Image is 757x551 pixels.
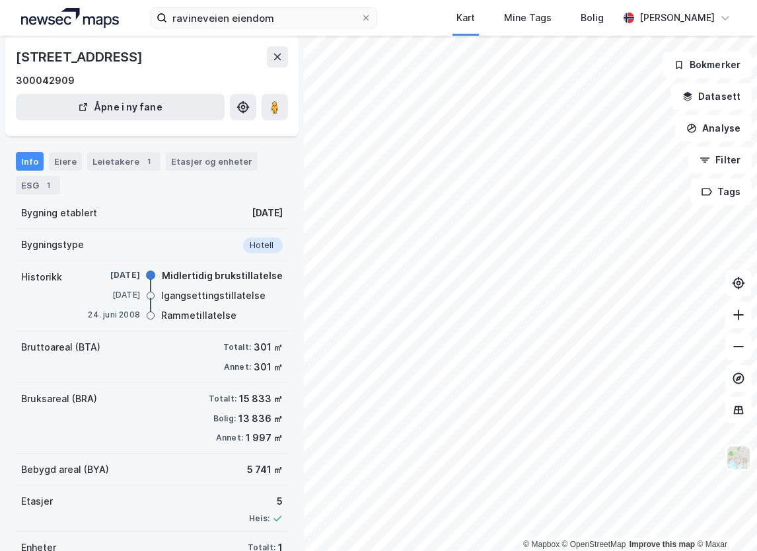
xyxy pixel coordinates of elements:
div: Midlertidig brukstillatelse [162,268,283,284]
div: Leietakere [87,152,161,171]
div: 1 [42,179,55,192]
div: Eiere [49,152,82,171]
button: Datasett [671,83,752,110]
input: Søk på adresse, matrikkel, gårdeiere, leietakere eller personer [167,8,361,28]
div: Info [16,152,44,171]
button: Analyse [675,115,752,142]
div: [DATE] [87,289,140,301]
div: 13 836 ㎡ [238,411,283,427]
div: Annet: [216,433,243,443]
div: Kart [456,10,475,26]
div: Rammetillatelse [161,308,236,323]
iframe: Chat Widget [691,487,757,551]
div: Etasjer [21,493,53,509]
div: Totalt: [223,342,251,353]
div: Historikk [21,269,62,285]
div: 24. juni 2008 [87,309,140,321]
div: 300042909 [16,73,75,89]
button: Filter [688,147,752,173]
div: Igangsettingstillatelse [161,288,266,304]
div: Bolig [581,10,604,26]
a: Improve this map [630,540,695,549]
div: 1 [142,155,155,168]
div: [PERSON_NAME] [639,10,715,26]
div: 301 ㎡ [254,359,283,375]
a: OpenStreetMap [562,540,626,549]
div: [DATE] [87,269,140,281]
div: Totalt: [209,394,236,404]
button: Åpne i ny fane [16,94,225,120]
div: Bolig: [213,413,236,424]
div: Bygning etablert [21,205,97,221]
div: [DATE] [252,205,283,221]
div: Etasjer og enheter [171,155,252,167]
div: 5 [249,493,283,509]
div: 15 833 ㎡ [239,391,283,407]
div: 301 ㎡ [254,339,283,355]
div: ESG [16,176,60,194]
img: logo.a4113a55bc3d86da70a041830d287a7e.svg [21,8,119,28]
button: Tags [690,179,752,205]
div: Mine Tags [504,10,552,26]
div: Bruksareal (BRA) [21,391,97,407]
div: [STREET_ADDRESS] [16,46,145,67]
button: Bokmerker [663,52,752,78]
div: Bygningstype [21,237,84,253]
div: Heis: [249,513,270,524]
div: Bruttoareal (BTA) [21,339,100,355]
div: Annet: [224,362,251,372]
a: Mapbox [523,540,559,549]
div: 1 997 ㎡ [246,430,283,446]
div: Bebygd areal (BYA) [21,462,109,478]
img: Z [726,445,751,470]
div: 5 741 ㎡ [247,462,283,478]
